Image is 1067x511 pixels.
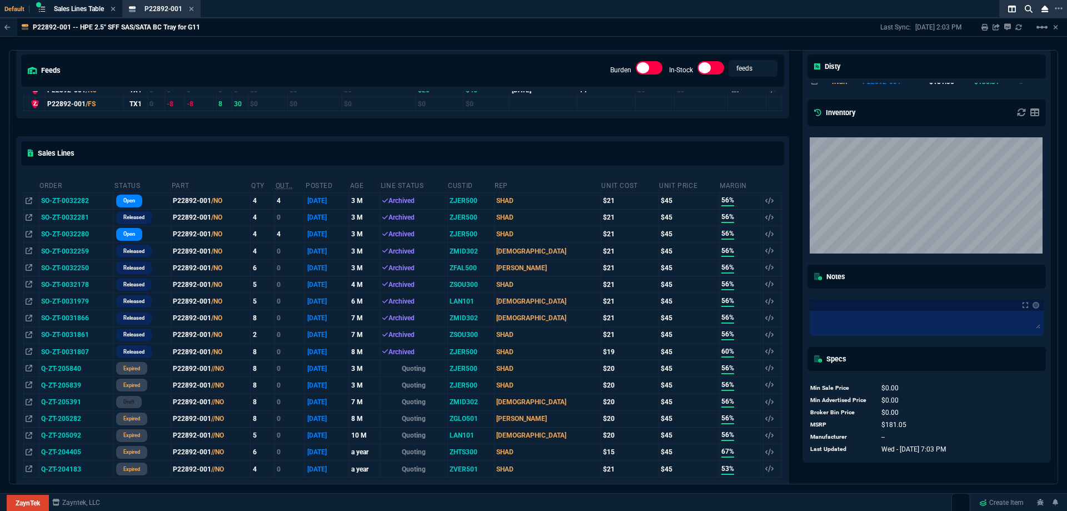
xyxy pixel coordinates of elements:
[1037,2,1053,16] nx-icon: Close Workbench
[350,310,380,326] td: 7 M
[39,260,114,276] td: SO-ZT-0032250
[601,177,659,193] th: Unit Cost
[171,192,251,209] td: P22892-001
[721,312,734,324] span: 56%
[382,229,446,239] div: Archived
[350,243,380,260] td: 3 M
[447,209,494,226] td: ZJER500
[123,314,144,323] p: Released
[636,61,662,79] div: Burden
[123,431,140,440] p: expired
[39,394,114,410] td: Q-ZT-205391
[447,260,494,276] td: ZFAL500
[1035,21,1049,34] mat-icon: Example home icon
[26,281,32,289] nx-icon: Open In Opposite Panel
[463,97,510,111] td: $0
[26,314,32,322] nx-icon: Open In Opposite Panel
[350,394,380,410] td: 7 M
[275,276,305,293] td: 0
[603,364,656,374] div: $20
[494,260,601,276] td: [PERSON_NAME]
[305,427,350,444] td: [DATE]
[251,260,275,276] td: 6
[1020,2,1037,16] nx-icon: Search
[814,107,855,118] h5: Inventory
[721,363,734,374] span: 56%
[603,212,656,222] div: $21
[659,343,719,360] td: $45
[494,209,601,226] td: SHAD
[494,343,601,360] td: SHAD
[123,381,140,390] p: expired
[275,394,305,410] td: 0
[39,377,114,394] td: Q-ZT-205839
[1055,3,1063,14] nx-icon: Open New Tab
[123,264,144,272] p: Released
[171,276,251,293] td: P22892-001
[494,427,601,444] td: [DEMOGRAPHIC_DATA]
[28,65,61,76] h5: feeds
[494,192,601,209] td: SHAD
[881,433,885,441] span: --
[251,209,275,226] td: 4
[810,419,871,431] td: MSRP
[721,380,734,391] span: 56%
[721,430,734,441] span: 56%
[880,23,915,32] p: Last Sync:
[380,177,447,193] th: Line Status
[26,348,32,356] nx-icon: Open In Opposite Panel
[39,209,114,226] td: SO-ZT-0032281
[114,177,171,193] th: Status
[123,97,148,111] td: TX1
[810,406,947,419] tr: undefined
[26,381,32,389] nx-icon: Open In Opposite Panel
[305,209,350,226] td: [DATE]
[659,226,719,242] td: $45
[305,360,350,377] td: [DATE]
[171,410,251,427] td: P22892-001
[171,360,251,377] td: P22892-001
[350,209,380,226] td: 3 M
[721,279,734,290] span: 56%
[171,427,251,444] td: P22892-001
[305,326,350,343] td: [DATE]
[447,326,494,343] td: ZSOU300
[275,243,305,260] td: 0
[211,381,224,389] span: //NO
[123,230,135,239] p: Open
[603,313,656,323] div: $21
[447,377,494,394] td: ZJER500
[447,276,494,293] td: ZSOU300
[123,414,140,423] p: expired
[39,293,114,310] td: SO-ZT-0031979
[123,196,135,205] p: Open
[251,192,275,209] td: 4
[350,360,380,377] td: 3 M
[350,293,380,310] td: 6 M
[721,346,734,358] span: 60%
[251,226,275,242] td: 4
[603,296,656,306] div: $21
[171,260,251,276] td: P22892-001
[382,414,446,424] p: Quoting
[721,413,734,424] span: 56%
[382,380,446,390] p: Quoting
[721,396,734,408] span: 56%
[697,61,724,79] div: In-Stock
[123,247,144,256] p: Released
[287,97,342,111] td: $0
[4,6,29,13] span: Default
[171,177,251,193] th: Part
[382,263,446,273] div: Archived
[350,260,380,276] td: 3 M
[39,427,114,444] td: Q-ZT-205092
[659,276,719,293] td: $45
[447,360,494,377] td: ZJER500
[39,276,114,293] td: SO-ZT-0032178
[659,209,719,226] td: $45
[211,398,224,406] span: //NO
[39,410,114,427] td: Q-ZT-205282
[350,276,380,293] td: 4 M
[350,427,380,444] td: 10 M
[603,280,656,290] div: $21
